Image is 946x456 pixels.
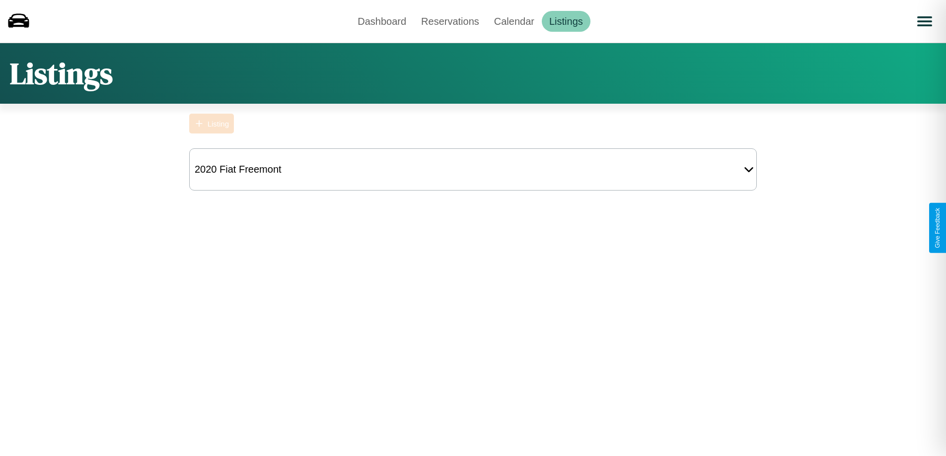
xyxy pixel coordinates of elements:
[190,159,287,180] div: 2020 Fiat Freemont
[189,114,234,133] button: Listing
[542,11,590,32] a: Listings
[10,53,113,94] h1: Listings
[487,11,542,32] a: Calendar
[208,120,229,128] div: Listing
[934,208,941,248] div: Give Feedback
[414,11,487,32] a: Reservations
[350,11,414,32] a: Dashboard
[911,7,939,35] button: Open menu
